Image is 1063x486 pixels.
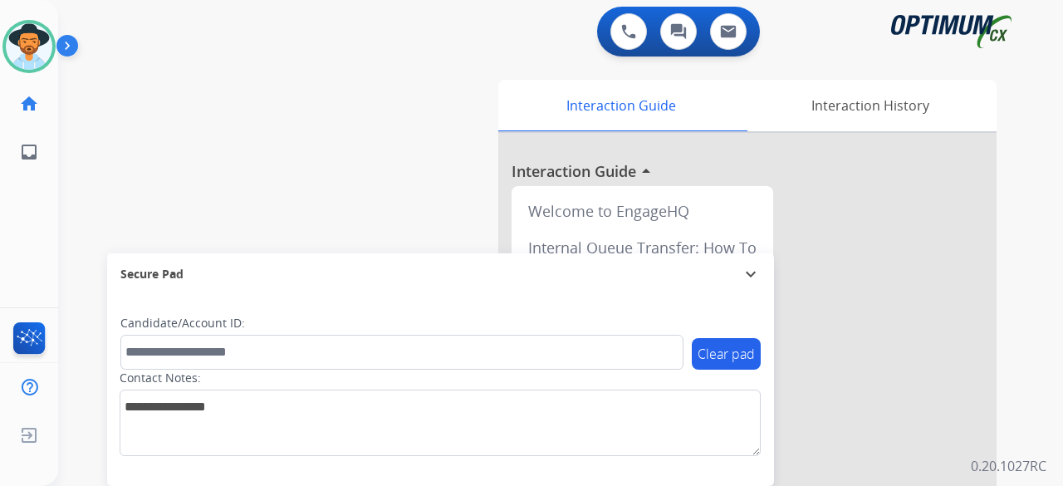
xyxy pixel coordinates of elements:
div: Interaction Guide [498,80,743,131]
div: Interaction History [743,80,997,131]
mat-icon: expand_more [741,264,761,284]
mat-icon: home [19,94,39,114]
button: Clear pad [692,338,761,370]
label: Contact Notes: [120,370,201,386]
div: Internal Queue Transfer: How To [518,229,767,266]
p: 0.20.1027RC [971,456,1046,476]
img: avatar [6,23,52,70]
label: Candidate/Account ID: [120,315,245,331]
div: Welcome to EngageHQ [518,193,767,229]
span: Secure Pad [120,266,184,282]
mat-icon: inbox [19,142,39,162]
